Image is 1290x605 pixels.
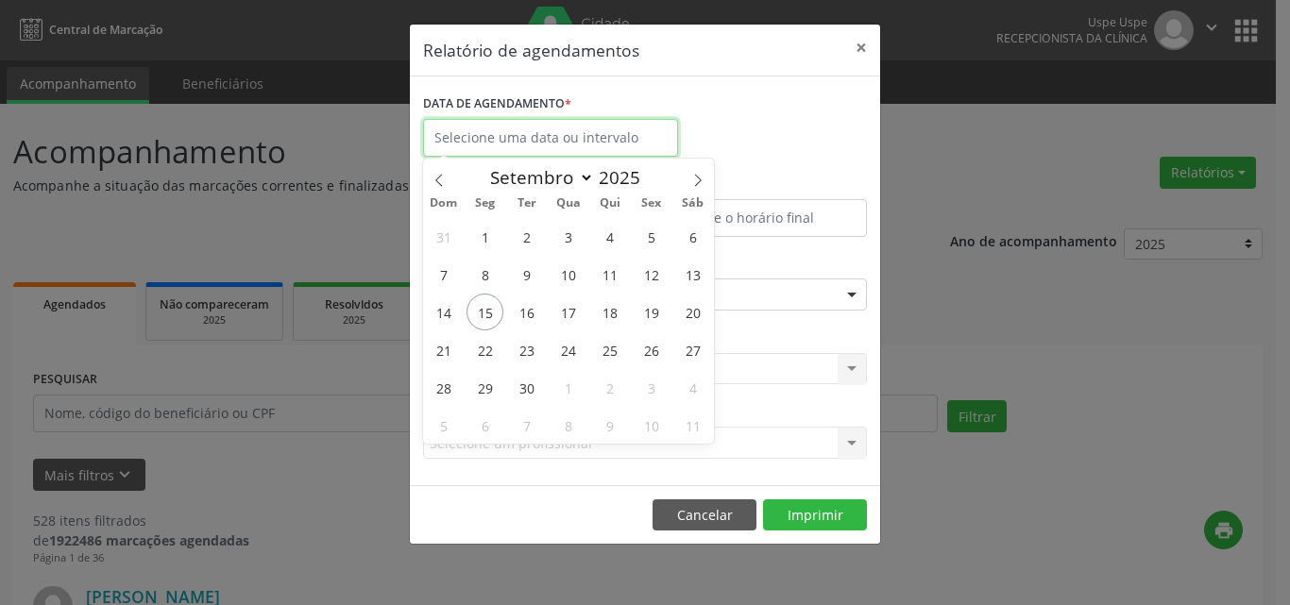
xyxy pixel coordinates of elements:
[467,256,503,293] span: Setembro 8, 2025
[425,256,462,293] span: Setembro 7, 2025
[633,331,670,368] span: Setembro 26, 2025
[550,218,586,255] span: Setembro 3, 2025
[633,218,670,255] span: Setembro 5, 2025
[481,164,594,191] select: Month
[425,218,462,255] span: Agosto 31, 2025
[508,407,545,444] span: Outubro 7, 2025
[589,197,631,210] span: Qui
[674,256,711,293] span: Setembro 13, 2025
[550,407,586,444] span: Outubro 8, 2025
[508,256,545,293] span: Setembro 9, 2025
[674,407,711,444] span: Outubro 11, 2025
[550,331,586,368] span: Setembro 24, 2025
[591,294,628,330] span: Setembro 18, 2025
[633,256,670,293] span: Setembro 12, 2025
[591,256,628,293] span: Setembro 11, 2025
[631,197,672,210] span: Sex
[508,218,545,255] span: Setembro 2, 2025
[425,369,462,406] span: Setembro 28, 2025
[763,499,867,531] button: Imprimir
[548,197,589,210] span: Qua
[674,294,711,330] span: Setembro 20, 2025
[423,197,465,210] span: Dom
[550,369,586,406] span: Outubro 1, 2025
[508,369,545,406] span: Setembro 30, 2025
[650,170,867,199] label: ATÉ
[633,407,670,444] span: Outubro 10, 2025
[425,331,462,368] span: Setembro 21, 2025
[633,369,670,406] span: Outubro 3, 2025
[842,25,880,71] button: Close
[674,369,711,406] span: Outubro 4, 2025
[508,331,545,368] span: Setembro 23, 2025
[506,197,548,210] span: Ter
[467,331,503,368] span: Setembro 22, 2025
[633,294,670,330] span: Setembro 19, 2025
[467,218,503,255] span: Setembro 1, 2025
[674,218,711,255] span: Setembro 6, 2025
[591,331,628,368] span: Setembro 25, 2025
[591,407,628,444] span: Outubro 9, 2025
[465,197,506,210] span: Seg
[508,294,545,330] span: Setembro 16, 2025
[467,407,503,444] span: Outubro 6, 2025
[653,499,756,531] button: Cancelar
[672,197,714,210] span: Sáb
[594,165,656,190] input: Year
[550,294,586,330] span: Setembro 17, 2025
[423,119,678,157] input: Selecione uma data ou intervalo
[423,90,571,119] label: DATA DE AGENDAMENTO
[425,294,462,330] span: Setembro 14, 2025
[674,331,711,368] span: Setembro 27, 2025
[467,294,503,330] span: Setembro 15, 2025
[650,199,867,237] input: Selecione o horário final
[423,38,639,62] h5: Relatório de agendamentos
[467,369,503,406] span: Setembro 29, 2025
[591,218,628,255] span: Setembro 4, 2025
[591,369,628,406] span: Outubro 2, 2025
[550,256,586,293] span: Setembro 10, 2025
[425,407,462,444] span: Outubro 5, 2025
